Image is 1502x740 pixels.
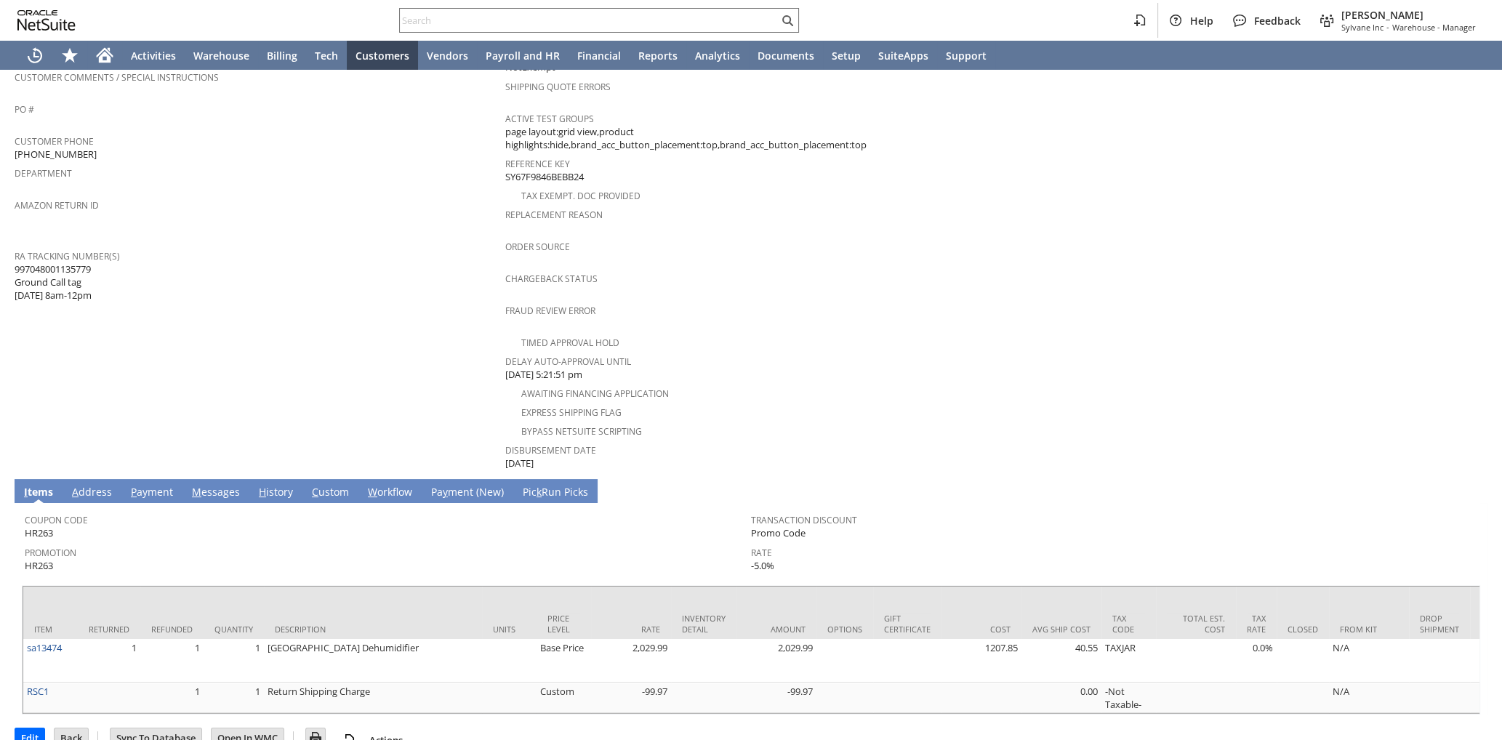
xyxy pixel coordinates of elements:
a: Setup [823,41,870,70]
div: Price Level [547,613,580,635]
div: Inventory Detail [682,613,726,635]
td: Custom [537,683,591,713]
svg: logo [17,10,76,31]
div: Description [275,624,471,635]
a: Recent Records [17,41,52,70]
span: H [259,485,266,499]
a: Reference Key [505,158,570,170]
a: Transaction Discount [751,514,857,526]
span: Financial [577,49,621,63]
span: Activities [131,49,176,63]
span: - [1386,22,1389,33]
span: P [131,485,137,499]
span: Reports [638,49,678,63]
span: Warehouse - Manager [1392,22,1476,33]
div: Returned [89,624,129,635]
span: I [24,485,28,499]
a: Support [937,41,995,70]
td: 1 [204,683,264,713]
td: 0.00 [1021,683,1101,713]
span: y [443,485,448,499]
svg: Recent Records [26,47,44,64]
span: [DATE] [505,457,534,470]
a: Analytics [686,41,749,70]
span: page layout:grid view,product highlights:hide,brand_acc_button_placement:top,brand_acc_button_pla... [505,125,989,152]
div: Total Est. Cost [1167,613,1225,635]
td: N/A [1329,683,1409,713]
div: Units [493,624,526,635]
span: k [537,485,542,499]
a: Items [20,485,57,501]
div: Item [34,624,67,635]
span: Documents [758,49,814,63]
a: Financial [569,41,630,70]
td: TAXJAR [1101,639,1156,683]
svg: Search [779,12,796,29]
input: Search [400,12,779,29]
a: Coupon Code [25,514,88,526]
div: Rate [602,624,660,635]
span: 997048001135779 Ground Call tag [DATE] 8am-12pm [15,262,92,302]
span: W [368,485,377,499]
td: 2,029.99 [591,639,671,683]
a: Reports [630,41,686,70]
a: Active Test Groups [505,113,594,125]
span: Setup [832,49,861,63]
span: Customers [356,49,409,63]
a: PO # [15,103,34,116]
td: 1 [140,639,204,683]
a: Fraud Review Error [505,305,595,317]
a: Payroll and HR [477,41,569,70]
a: PickRun Picks [519,485,592,501]
div: From Kit [1340,624,1398,635]
div: Closed [1288,624,1318,635]
div: Tax Code [1112,613,1145,635]
a: Payment (New) [427,485,507,501]
span: [DATE] 5:21:51 pm [505,368,582,382]
span: M [192,485,201,499]
span: Vendors [427,49,468,63]
div: Amount [747,624,806,635]
div: Refunded [151,624,193,635]
td: 40.55 [1021,639,1101,683]
span: [PERSON_NAME] [1341,8,1476,22]
span: Help [1190,14,1213,28]
a: Shipping Quote Errors [505,81,611,93]
span: -5.0% [751,559,774,573]
span: SuiteApps [878,49,928,63]
a: sa13474 [27,641,62,654]
a: Express Shipping Flag [521,406,622,419]
td: 1 [204,639,264,683]
a: Home [87,41,122,70]
a: Customer Phone [15,135,94,148]
a: History [255,485,297,501]
td: 0.0% [1236,639,1277,683]
span: SY67F9846BEBB24 [505,170,584,184]
a: Messages [188,485,244,501]
td: 1 [140,683,204,713]
a: Address [68,485,116,501]
span: Payroll and HR [486,49,560,63]
td: -99.97 [736,683,816,713]
td: Return Shipping Charge [264,683,482,713]
span: Warehouse [193,49,249,63]
a: Tech [306,41,347,70]
a: Tax Exempt. Doc Provided [521,190,640,202]
a: Amazon Return ID [15,199,99,212]
a: Custom [308,485,353,501]
span: Feedback [1254,14,1301,28]
span: [PHONE_NUMBER] [15,148,97,161]
td: N/A [1329,639,1409,683]
div: Options [827,624,862,635]
a: RA Tracking Number(s) [15,250,120,262]
a: Timed Approval Hold [521,337,619,349]
td: Base Price [537,639,591,683]
span: Billing [267,49,297,63]
div: Tax Rate [1247,613,1266,635]
a: Unrolled view on [1461,482,1479,499]
svg: Home [96,47,113,64]
td: 2,029.99 [736,639,816,683]
span: Promo Code [751,526,806,540]
span: A [72,485,79,499]
div: Drop Shipment [1420,613,1459,635]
